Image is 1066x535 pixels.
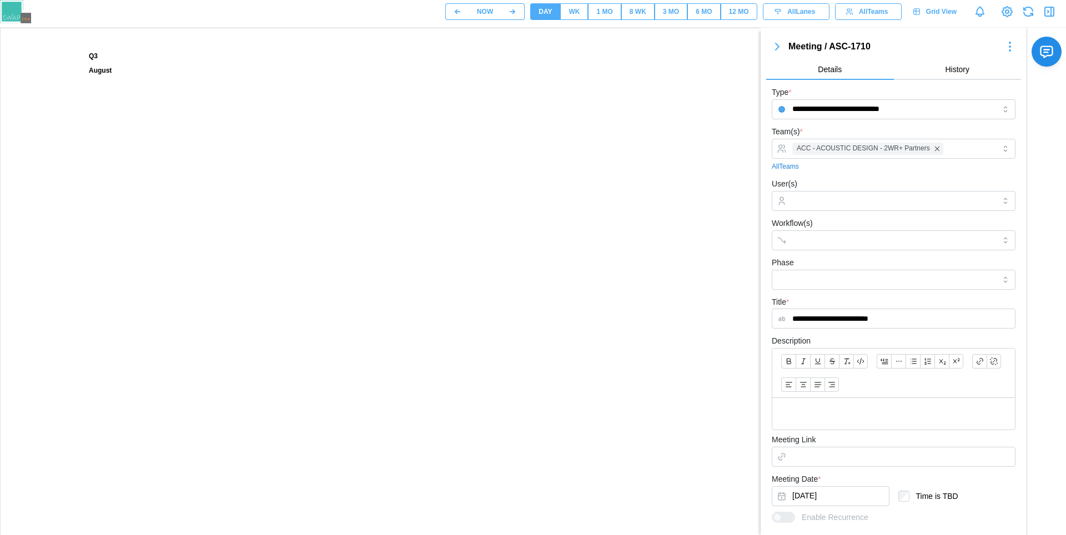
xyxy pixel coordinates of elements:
span: All Lanes [787,4,815,19]
span: Grid View [926,4,957,19]
span: Details [818,65,842,73]
button: Subscript [934,354,949,369]
span: History [945,65,969,73]
div: 8 WK [630,7,646,17]
label: Type [772,87,792,99]
label: Time is TBD [909,491,958,502]
label: Phase [772,257,794,269]
div: 6 MO [696,7,712,17]
div: 3 MO [663,7,679,17]
button: Align text: right [824,377,839,392]
button: Italic [796,354,810,369]
a: Notifications [971,2,989,21]
div: WK [569,7,580,17]
button: Blockquote [877,354,891,369]
button: Bullet list [906,354,920,369]
span: Enable Recurrence [795,512,868,523]
div: 1 MO [596,7,612,17]
span: All Teams [859,4,888,19]
label: Description [772,335,811,347]
label: Workflow(s) [772,218,813,230]
div: NOW [477,7,493,17]
label: User(s) [772,178,797,190]
div: 12 MO [729,7,749,17]
button: Align text: left [781,377,796,392]
button: Close Drawer [1042,4,1057,19]
label: Meeting Date [772,473,821,486]
span: ACC - ACOUSTIC DESIGN - 2WR+ Partners [797,143,930,154]
button: Strikethrough [824,354,839,369]
button: Superscript [949,354,963,369]
button: Code [853,354,868,369]
button: Align text: justify [810,377,824,392]
a: All Teams [772,161,799,172]
button: Aug 7, 2025 [772,486,889,506]
button: Underline [810,354,824,369]
label: Meeting Link [772,434,816,446]
button: Bold [781,354,796,369]
div: Meeting / ASC-1710 [788,40,999,54]
button: Clear formatting [839,354,853,369]
a: View Project [999,4,1015,19]
button: Horizontal line [891,354,906,369]
label: Title [772,296,789,309]
button: Ordered list [920,354,934,369]
button: Refresh Grid [1020,4,1036,19]
div: DAY [539,7,552,17]
button: Remove link [987,354,1001,369]
button: Link [972,354,987,369]
label: Team(s) [772,126,803,138]
button: Align text: center [796,377,810,392]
